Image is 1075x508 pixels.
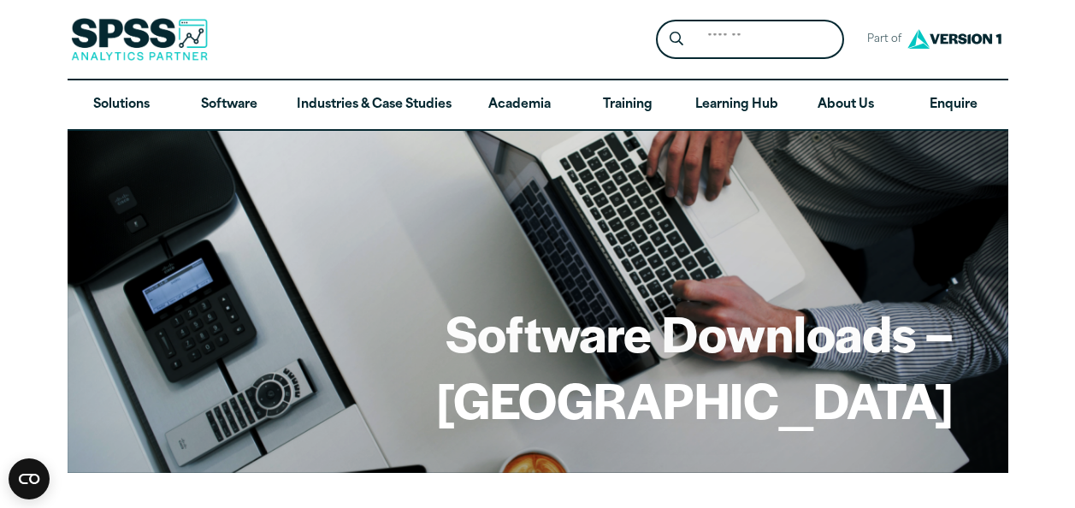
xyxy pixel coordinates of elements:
svg: Search magnifying glass icon [670,32,683,46]
a: Academia [465,80,573,130]
button: Search magnifying glass icon [660,24,692,56]
a: Training [573,80,681,130]
a: Solutions [68,80,175,130]
img: SPSS Analytics Partner [71,18,208,61]
a: About Us [792,80,900,130]
a: Enquire [900,80,1007,130]
form: Site Header Search Form [656,20,844,60]
nav: Desktop version of site main menu [68,80,1008,130]
img: Version1 Logo [903,23,1006,55]
a: Software [175,80,283,130]
button: Open CMP widget [9,458,50,499]
a: Industries & Case Studies [283,80,465,130]
a: Learning Hub [682,80,792,130]
h1: Software Downloads – [GEOGRAPHIC_DATA] [122,299,954,432]
span: Part of [858,27,903,52]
